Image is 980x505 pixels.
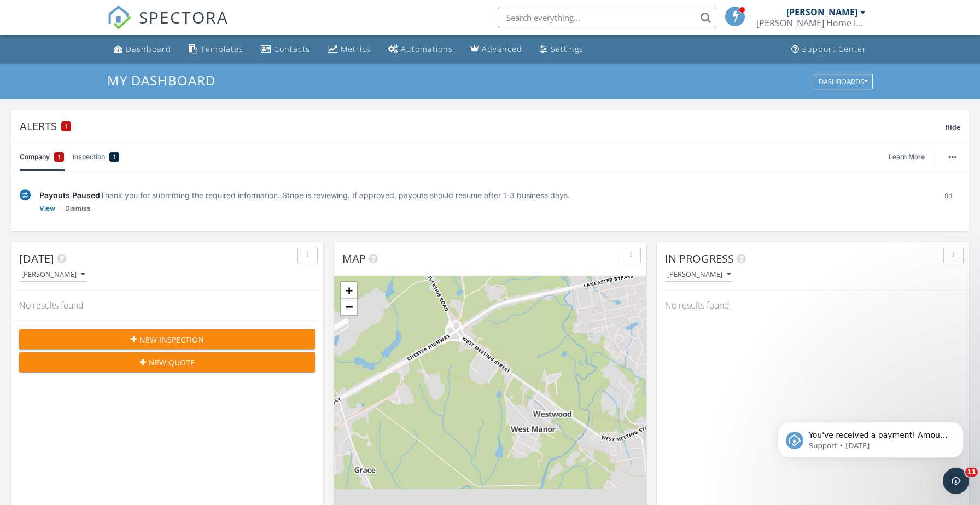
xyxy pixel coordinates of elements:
span: New Quote [149,357,195,368]
span: In Progress [665,251,734,266]
div: Thank you for submitting the required information. Stripe is reviewing. If approved, payouts shou... [39,189,927,201]
a: Zoom out [341,299,357,315]
a: Inspection [73,143,119,171]
span: 1 [113,152,116,162]
div: No results found [11,291,323,320]
button: Dashboards [814,74,873,89]
a: Zoom in [341,282,357,299]
div: Contacts [274,44,310,54]
a: Learn More [889,152,931,162]
div: Alerts [20,119,945,133]
input: Search everything... [498,7,716,28]
iframe: Intercom live chat [943,468,969,494]
a: Company [20,143,64,171]
a: View [39,203,55,214]
span: You've received a payment! Amount $375.00 Fee $10.61 Net $364.39 Transaction # pi_3S4B52K7snlDGpR... [48,32,188,160]
div: [PERSON_NAME] [786,7,857,18]
button: [PERSON_NAME] [665,268,733,282]
img: ellipsis-632cfdd7c38ec3a7d453.svg [949,156,956,158]
span: New Inspection [139,334,204,345]
span: 11 [965,468,978,477]
a: Support Center [787,39,871,60]
div: Templates [201,44,243,54]
div: [PERSON_NAME] [667,271,731,278]
div: Automations [401,44,453,54]
img: The Best Home Inspection Software - Spectora [107,5,131,30]
a: Metrics [323,39,375,60]
div: Advanced [482,44,522,54]
iframe: Intercom notifications message [761,399,980,475]
a: Dismiss [65,203,91,214]
span: Hide [945,123,960,132]
div: Watts Home Inspections of South Carolina [756,18,866,28]
div: Dashboards [819,78,868,85]
div: 9d [936,189,960,214]
span: Map [342,251,366,266]
button: New Quote [19,352,315,372]
a: Contacts [256,39,314,60]
span: 1 [65,123,68,130]
a: SPECTORA [107,15,229,38]
a: Advanced [466,39,527,60]
div: Dashboard [126,44,171,54]
div: Support Center [802,44,866,54]
span: My Dashboard [107,71,215,89]
div: [PERSON_NAME] [21,271,85,278]
a: Templates [184,39,248,60]
button: [PERSON_NAME] [19,268,87,282]
span: [DATE] [19,251,54,266]
a: Settings [535,39,588,60]
div: No results found [657,291,969,320]
img: under-review-2fe708636b114a7f4b8d.svg [20,189,31,201]
p: Message from Support, sent 3w ago [48,42,189,52]
a: Dashboard [109,39,176,60]
span: SPECTORA [139,5,229,28]
a: Automations (Basic) [384,39,457,60]
span: 1 [58,152,61,162]
div: Settings [551,44,584,54]
div: Metrics [341,44,371,54]
button: New Inspection [19,329,315,349]
span: Payouts Paused [39,190,100,200]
